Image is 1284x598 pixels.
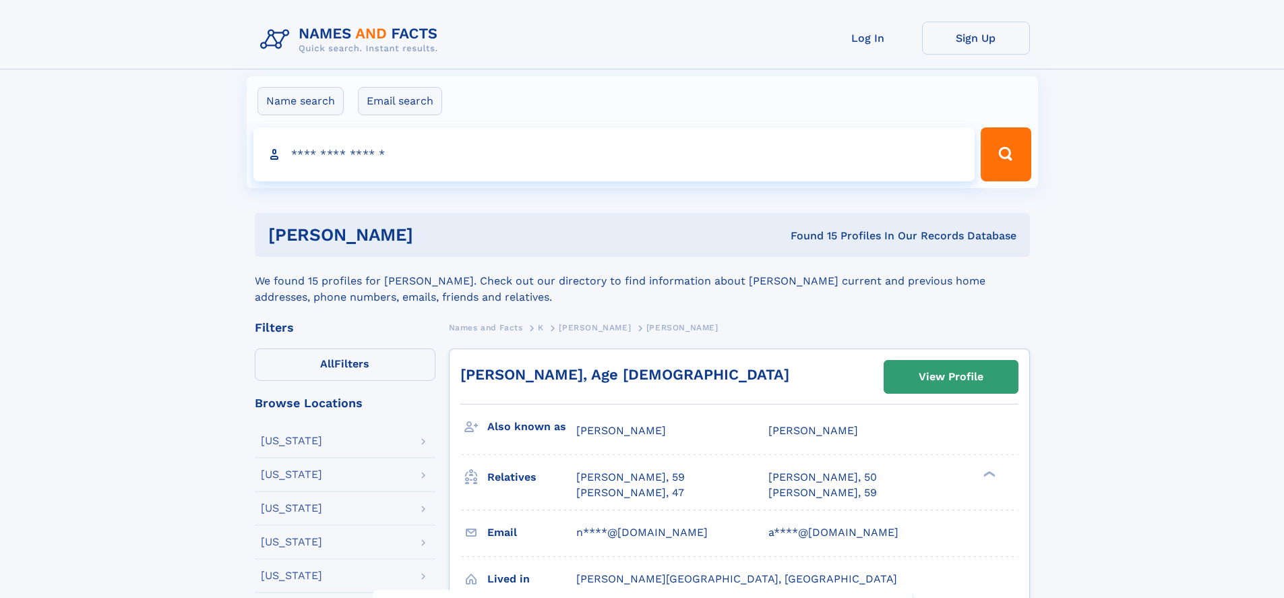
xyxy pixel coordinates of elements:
div: [US_STATE] [261,570,322,581]
div: Filters [255,322,435,334]
a: Sign Up [922,22,1030,55]
a: [PERSON_NAME], 47 [576,485,684,500]
span: [PERSON_NAME][GEOGRAPHIC_DATA], [GEOGRAPHIC_DATA] [576,572,897,585]
span: [PERSON_NAME] [768,424,858,437]
a: [PERSON_NAME], 59 [768,485,877,500]
label: Filters [255,349,435,381]
img: Logo Names and Facts [255,22,449,58]
div: ❯ [980,470,996,479]
input: search input [253,127,975,181]
label: Name search [257,87,344,115]
a: View Profile [884,361,1018,393]
div: Found 15 Profiles In Our Records Database [602,229,1016,243]
h3: Email [487,521,576,544]
h3: Also known as [487,415,576,438]
div: [US_STATE] [261,503,322,514]
h3: Relatives [487,466,576,489]
label: Email search [358,87,442,115]
div: Browse Locations [255,397,435,409]
span: All [320,357,334,370]
a: Log In [814,22,922,55]
div: [US_STATE] [261,537,322,547]
div: [US_STATE] [261,436,322,446]
a: Names and Facts [449,319,523,336]
span: [PERSON_NAME] [576,424,666,437]
span: [PERSON_NAME] [646,323,719,332]
a: K [538,319,544,336]
h3: Lived in [487,568,576,591]
a: [PERSON_NAME], 50 [768,470,877,485]
div: View Profile [919,361,983,392]
a: [PERSON_NAME], Age [DEMOGRAPHIC_DATA] [460,366,789,383]
a: [PERSON_NAME], 59 [576,470,685,485]
a: [PERSON_NAME] [559,319,631,336]
span: K [538,323,544,332]
div: [US_STATE] [261,469,322,480]
h1: [PERSON_NAME] [268,227,602,243]
div: We found 15 profiles for [PERSON_NAME]. Check out our directory to find information about [PERSON... [255,257,1030,305]
span: [PERSON_NAME] [559,323,631,332]
button: Search Button [981,127,1031,181]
